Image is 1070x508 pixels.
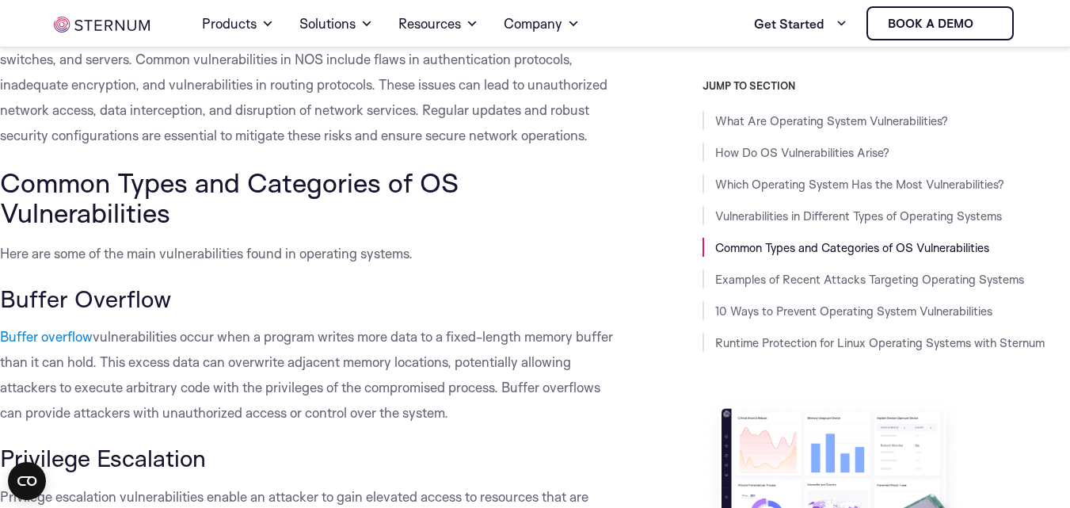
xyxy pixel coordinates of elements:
h3: JUMP TO SECTION [703,79,1070,92]
a: Common Types and Categories of OS Vulnerabilities [715,240,989,255]
a: How Do OS Vulnerabilities Arise? [715,145,889,160]
a: Book a demo [866,6,1014,40]
a: Products [202,2,274,46]
img: sternum iot [54,17,150,32]
a: Company [504,2,580,46]
a: Which Operating System Has the Most Vulnerabilities? [715,177,1004,192]
a: Solutions [299,2,373,46]
a: Runtime Protection for Linux Operating Systems with Sternum [715,335,1045,350]
img: sternum iot [980,17,992,30]
a: Get Started [754,8,847,40]
a: Vulnerabilities in Different Types of Operating Systems [715,208,1002,223]
a: Resources [398,2,478,46]
a: What Are Operating System Vulnerabilities? [715,113,948,128]
button: Open CMP widget [8,462,46,500]
a: 10 Ways to Prevent Operating System Vulnerabilities [715,304,992,319]
a: Examples of Recent Attacks Targeting Operating Systems [715,272,1024,287]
